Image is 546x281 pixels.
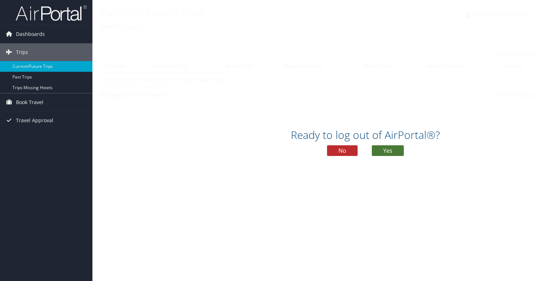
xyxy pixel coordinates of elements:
[372,145,404,156] button: Yes
[327,145,358,156] button: No
[16,43,28,61] span: Trips
[16,25,45,43] span: Dashboards
[16,93,43,111] span: Book Travel
[16,112,53,129] span: Travel Approval
[16,5,87,21] img: airportal-logo.png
